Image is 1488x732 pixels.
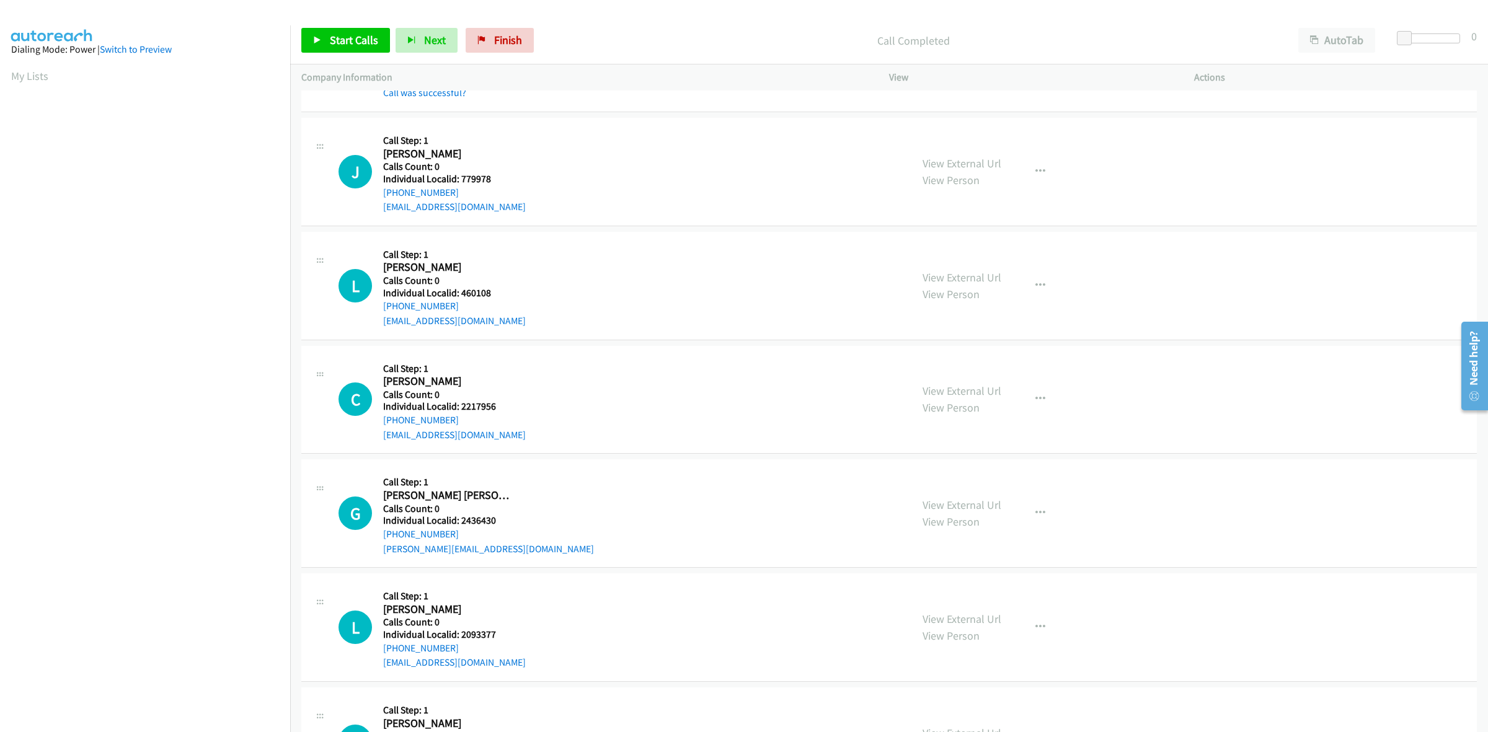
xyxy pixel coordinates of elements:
a: View Person [923,287,980,301]
div: Dialing Mode: Power | [11,42,279,57]
h5: Calls Count: 0 [383,275,526,287]
h5: Calls Count: 0 [383,616,526,628]
iframe: Dialpad [11,95,290,684]
p: Actions [1194,70,1477,85]
a: View Person [923,400,980,415]
h5: Individual Localid: 460108 [383,287,526,299]
a: Start Calls [301,28,390,53]
a: View External Url [923,156,1001,170]
h1: C [339,382,372,416]
h2: [PERSON_NAME] [383,602,511,617]
a: [EMAIL_ADDRESS][DOMAIN_NAME] [383,201,526,213]
span: Finish [494,33,522,47]
a: View Person [923,514,980,529]
h5: Individual Localid: 779978 [383,173,526,185]
a: [PHONE_NUMBER] [383,414,459,426]
span: Next [424,33,446,47]
iframe: Resource Center [1452,317,1488,415]
div: The call is yet to be attempted [339,382,372,416]
p: Company Information [301,70,867,85]
h2: [PERSON_NAME] [PERSON_NAME] [383,488,511,503]
h2: [PERSON_NAME] [383,374,511,389]
h1: L [339,611,372,644]
a: View External Url [923,384,1001,398]
span: Start Calls [330,33,378,47]
div: The call is yet to be attempted [339,155,372,188]
a: [PHONE_NUMBER] [383,300,459,312]
div: The call is yet to be attempted [339,611,372,644]
a: [PERSON_NAME][EMAIL_ADDRESS][DOMAIN_NAME] [383,543,594,555]
h5: Individual Localid: 2436430 [383,514,594,527]
h5: Call Step: 1 [383,476,594,488]
button: AutoTab [1298,28,1375,53]
h5: Calls Count: 0 [383,503,594,515]
h2: [PERSON_NAME] [383,717,511,731]
h5: Calls Count: 0 [383,389,526,401]
h5: Call Step: 1 [383,704,526,717]
h1: G [339,496,372,530]
a: [PHONE_NUMBER] [383,528,459,540]
h1: J [339,155,372,188]
a: [EMAIL_ADDRESS][DOMAIN_NAME] [383,315,526,327]
h5: Individual Localid: 2217956 [383,400,526,413]
h5: Call Step: 1 [383,249,526,261]
a: View Person [923,628,980,643]
a: [EMAIL_ADDRESS][DOMAIN_NAME] [383,656,526,668]
h5: Call Step: 1 [383,590,526,602]
a: [PHONE_NUMBER] [383,642,459,654]
a: View External Url [923,498,1001,512]
a: Finish [466,28,534,53]
h5: Call Step: 1 [383,134,526,147]
div: The call is yet to be attempted [339,496,372,530]
h5: Individual Localid: 2093377 [383,628,526,641]
a: [PHONE_NUMBER] [383,187,459,198]
p: Call Completed [551,32,1276,49]
a: View Person [923,173,980,187]
div: 0 [1471,28,1477,45]
h5: Calls Count: 0 [383,161,526,173]
p: View [889,70,1172,85]
h1: L [339,269,372,302]
button: Next [396,28,458,53]
h2: [PERSON_NAME] [383,260,511,275]
a: [EMAIL_ADDRESS][DOMAIN_NAME] [383,429,526,441]
a: Call was successful? [383,87,466,99]
a: View External Url [923,612,1001,626]
a: Switch to Preview [100,43,172,55]
h5: Call Step: 1 [383,363,526,375]
div: Delay between calls (in seconds) [1403,33,1460,43]
a: View External Url [923,270,1001,284]
h2: [PERSON_NAME] [383,147,511,161]
a: My Lists [11,69,48,83]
